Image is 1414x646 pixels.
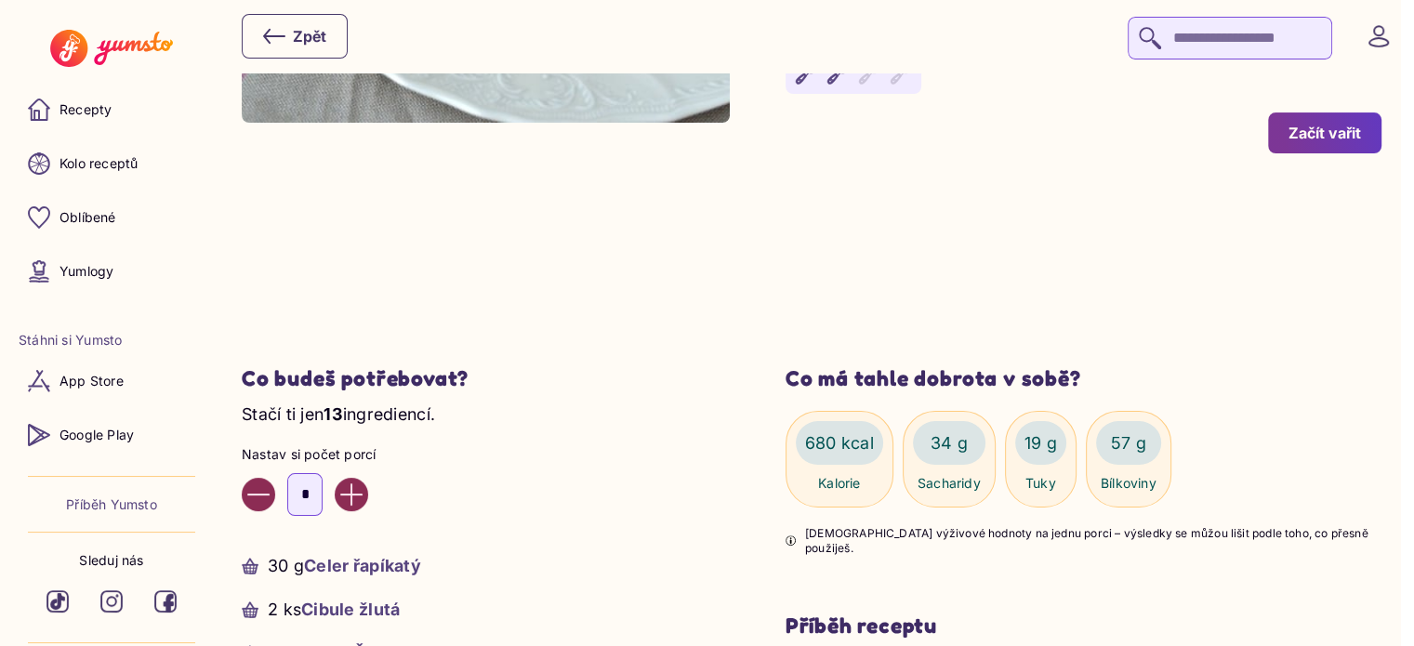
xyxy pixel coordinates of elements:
span: 13 [324,404,343,424]
a: Příběh Yumsto [66,495,157,514]
p: Bílkoviny [1101,474,1156,493]
span: Celer řapíkatý [304,556,421,575]
p: 34 g [931,430,968,455]
h3: Co má tahle dobrota v sobě? [786,365,1381,392]
button: Zpět [242,14,348,59]
button: Increase value [335,478,368,511]
p: Kolo receptů [59,154,139,173]
button: Decrease value [242,478,275,511]
p: Nastav si počet porcí [242,445,730,464]
a: App Store [19,359,205,403]
p: 30 g [268,553,421,578]
p: Kalorie [818,474,860,493]
a: Oblíbené [19,195,205,240]
p: 57 g [1111,430,1146,455]
h3: Příběh receptu [786,613,1381,639]
p: Sacharidy [918,474,981,493]
p: Oblíbené [59,208,116,227]
p: [DEMOGRAPHIC_DATA] výživové hodnoty na jednu porci – výsledky se můžou lišit podle toho, co přesn... [805,526,1381,558]
a: Kolo receptů [19,141,205,186]
p: Yumlogy [59,262,113,281]
p: Tuky [1025,474,1056,493]
p: Google Play [59,426,134,444]
p: 19 g [1024,430,1057,455]
p: 680 kcal [805,430,874,455]
iframe: Advertisement [254,191,1369,328]
p: Recepty [59,100,112,119]
a: Google Play [19,413,205,457]
input: Enter number [287,473,323,516]
h2: Co budeš potřebovat? [242,365,730,392]
p: Sleduj nás [79,551,143,570]
span: Cibule žlutá [301,600,400,619]
div: Zpět [263,25,326,47]
button: Začít vařit [1268,112,1381,153]
li: Stáhni si Yumsto [19,331,205,349]
a: Recepty [19,87,205,132]
p: Stačí ti jen ingrediencí. [242,402,730,427]
img: Yumsto logo [50,30,172,67]
div: Začít vařit [1288,123,1361,143]
p: 2 ks [268,597,400,622]
p: App Store [59,372,124,390]
a: Yumlogy [19,249,205,294]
